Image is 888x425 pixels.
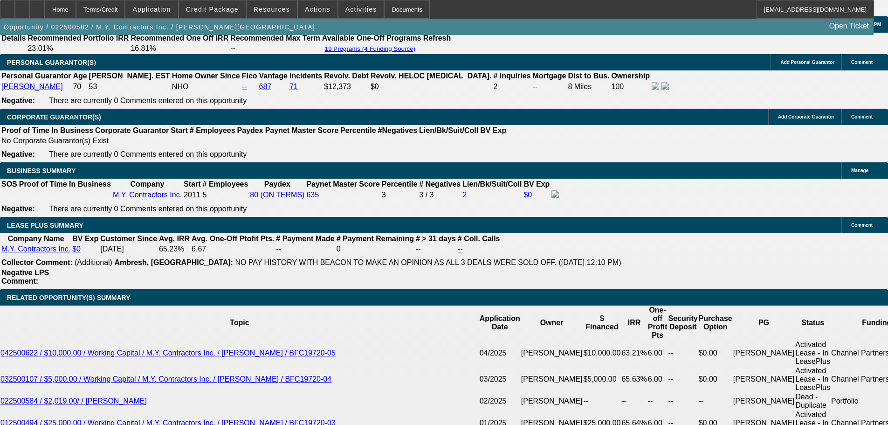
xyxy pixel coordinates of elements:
td: 53 [89,82,171,92]
th: $ Financed [583,306,621,340]
th: Available One-Off Programs [322,34,422,43]
div: 3 / 3 [419,191,461,199]
button: Actions [298,0,337,18]
b: Paynet Master Score [306,180,379,188]
td: [PERSON_NAME] [733,392,795,410]
b: Company [131,180,165,188]
td: [PERSON_NAME] [521,366,583,392]
td: 03/2025 [479,366,521,392]
td: 63.21% [621,340,647,366]
td: Activated Lease - In LeasePlus [795,340,831,366]
b: Avg. IRR [159,235,190,243]
td: -- [583,392,621,410]
span: Opportunity / 022500582 / M.Y. Contractors Inc. / [PERSON_NAME][GEOGRAPHIC_DATA] [4,23,315,31]
button: Credit Package [179,0,246,18]
th: Details [1,34,26,43]
b: Collector Comment: [1,258,73,266]
b: Age [73,72,87,80]
span: LEASE PLUS SUMMARY [7,222,83,229]
b: Paynet Master Score [265,126,338,134]
td: [PERSON_NAME] [733,340,795,366]
td: -- [668,366,698,392]
span: There are currently 0 Comments entered on this opportunity [49,205,247,213]
a: 032500107 / $5,000.00 / Working Capital / M.Y. Contractors Inc. / [PERSON_NAME] / BFC19720-04 [0,375,331,383]
td: $0.00 [698,366,733,392]
td: $10,000.00 [583,340,621,366]
span: Credit Package [186,6,239,13]
a: 80 (ON TERMS) [250,191,304,199]
button: Application [125,0,178,18]
td: 65.23% [158,244,190,254]
a: 71 [289,83,298,91]
td: 6.00 [647,366,668,392]
span: There are currently 0 Comments entered on this opportunity [49,150,247,158]
td: -- [621,392,647,410]
td: 100 [611,82,650,92]
b: Paydex [264,180,290,188]
b: # Inquiries [493,72,530,80]
td: $5,000.00 [583,366,621,392]
td: 70 [72,82,87,92]
button: Activities [338,0,384,18]
th: SOS [1,180,18,189]
b: Negative LPS Comment: [1,269,49,285]
a: 022500584 / $2,019.00/ / [PERSON_NAME] [0,397,147,405]
td: Activated Lease - In LeasePlus [795,366,831,392]
th: One-off Profit Pts [647,306,668,340]
th: PG [733,306,795,340]
td: -- [275,244,335,254]
td: $0.00 [698,340,733,366]
span: PERSONAL GUARANTOR(S) [7,59,96,66]
th: Owner [521,306,583,340]
span: Resources [254,6,290,13]
a: $0 [72,245,81,253]
b: Company Name [8,235,64,243]
b: Start [171,126,187,134]
span: 5 [203,191,207,199]
b: # Employees [203,180,248,188]
b: Negative: [1,97,35,105]
span: BUSINESS SUMMARY [7,167,76,174]
th: Recommended Portfolio IRR [27,34,129,43]
span: Actions [305,6,330,13]
td: -- [668,340,698,366]
b: Customer Since [100,235,157,243]
td: -- [532,82,567,92]
span: Comment [851,114,873,119]
b: Negative: [1,205,35,213]
b: BV Exp [480,126,506,134]
td: [PERSON_NAME] [521,340,583,366]
span: Add Corporate Guarantor [778,114,834,119]
a: [PERSON_NAME] [1,83,63,91]
b: Revolv. Debt [324,72,369,80]
a: M.Y. Contractors Inc. [113,191,182,199]
a: $0 [523,191,532,199]
span: Activities [345,6,377,13]
td: $0 [370,82,492,92]
b: Dist to Bus. [568,72,610,80]
a: M.Y. Contractors Inc. [1,245,70,253]
td: No Corporate Guarantor(s) Exist [1,136,510,146]
b: Paydex [237,126,263,134]
td: 65.63% [621,366,647,392]
b: Revolv. HELOC [MEDICAL_DATA]. [371,72,492,80]
b: Start [184,180,200,188]
button: Resources [247,0,297,18]
th: Status [795,306,831,340]
td: [PERSON_NAME] [733,366,795,392]
b: Fico [242,72,257,80]
td: $12,373 [324,82,369,92]
td: NHO [172,82,241,92]
span: Comment [851,223,873,228]
b: #Negatives [378,126,418,134]
img: facebook-icon.png [551,190,559,198]
th: Purchase Option [698,306,733,340]
span: Manage [851,168,868,173]
th: Application Date [479,306,521,340]
a: 635 [306,191,319,199]
td: 0 [336,244,414,254]
b: Ambresh, [GEOGRAPHIC_DATA]: [114,258,233,266]
b: Vantage [259,72,288,80]
img: facebook-icon.png [652,82,659,90]
b: BV Exp [72,235,98,243]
